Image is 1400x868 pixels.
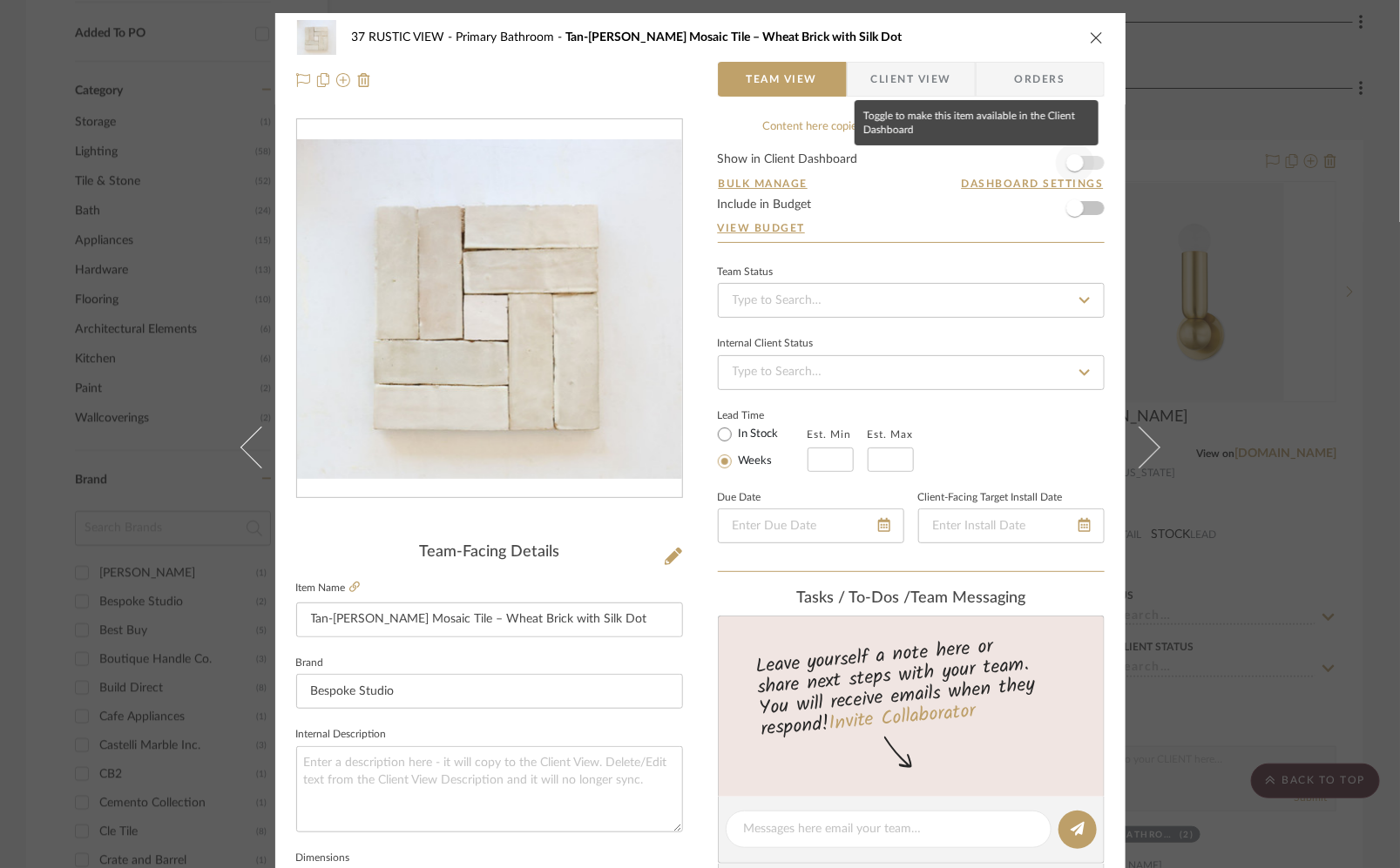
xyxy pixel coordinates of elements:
[868,428,914,441] label: Est. Max
[718,176,809,192] button: Bulk Manage
[296,20,338,55] img: 7422e5c2-2f8d-4e15-accf-cf00d5360527_48x40.jpg
[715,628,1106,744] div: Leave yourself a note here or share next steps with your team. You will receive emails when they ...
[718,355,1105,390] input: Type to Search…
[296,674,683,709] input: Enter Brand
[718,118,1105,136] div: Content here copies to Client View - confirm visibility there.
[718,423,808,472] mat-radio-group: Select item type
[297,139,682,480] div: 0
[718,407,808,423] label: Lead Time
[357,73,371,87] img: Remove from project
[808,428,852,441] label: Est. Min
[718,268,774,277] div: Team Status
[718,221,1105,235] a: View Budget
[735,427,779,442] label: In Stock
[718,589,1105,609] div: team Messaging
[718,494,761,502] label: Due Date
[827,696,976,740] a: Invite Collaborator
[566,31,903,44] span: Tan-[PERSON_NAME] Mosaic Tile – Wheat Brick with Silk Dot
[718,508,904,543] input: Enter Due Date
[352,31,457,44] span: 37 RUSTIC VIEW
[296,854,350,863] label: Dimensions
[297,139,682,480] img: 7422e5c2-2f8d-4e15-accf-cf00d5360527_436x436.jpg
[457,31,566,44] span: Primary Bathroom
[735,454,773,469] label: Weeks
[718,283,1105,318] input: Type to Search…
[296,659,324,668] label: Brand
[296,581,360,595] label: Item Name
[747,62,818,97] span: Team View
[996,62,1085,97] span: Orders
[918,494,1063,502] label: Client-Facing Target Install Date
[296,543,683,562] div: Team-Facing Details
[961,176,1105,192] button: Dashboard Settings
[1089,30,1105,45] button: close
[871,62,951,97] span: Client View
[296,602,683,637] input: Enter Item Name
[918,508,1105,543] input: Enter Install Date
[796,590,910,606] span: Tasks / To-Dos /
[718,340,814,348] div: Internal Client Status
[296,730,387,739] label: Internal Description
